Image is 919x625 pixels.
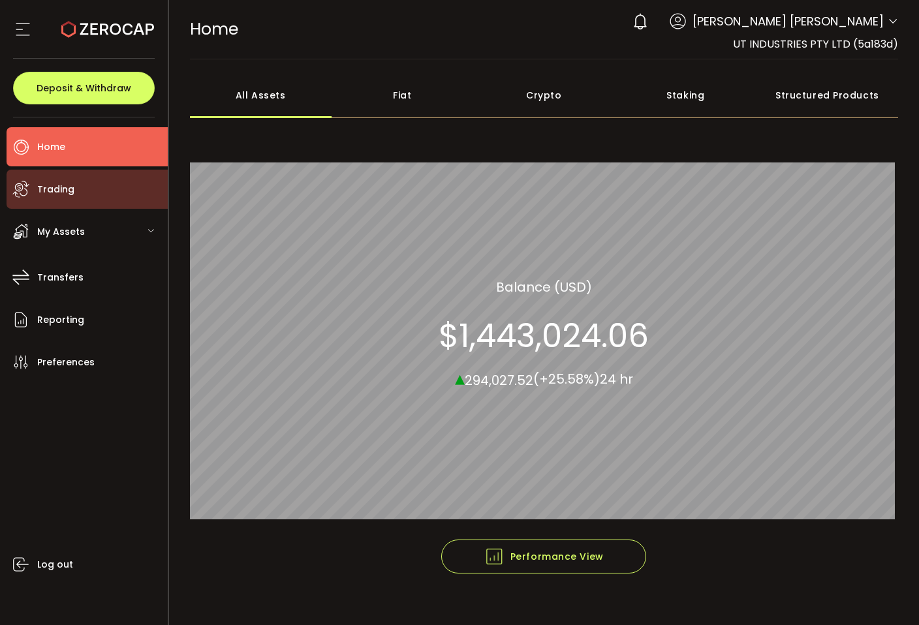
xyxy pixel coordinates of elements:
[13,72,155,104] button: Deposit & Withdraw
[764,484,919,625] iframe: Chat Widget
[37,180,74,199] span: Trading
[37,555,73,574] span: Log out
[37,138,65,157] span: Home
[533,370,600,388] span: (+25.58%)
[733,37,898,52] span: UT INDUSTRIES PTY LTD (5a183d)
[465,371,533,389] span: 294,027.52
[190,72,332,118] div: All Assets
[473,72,615,118] div: Crypto
[455,363,465,391] span: ▴
[484,547,604,566] span: Performance View
[37,84,131,93] span: Deposit & Withdraw
[190,18,238,40] span: Home
[615,72,756,118] div: Staking
[332,72,473,118] div: Fiat
[441,540,646,573] button: Performance View
[496,277,592,296] section: Balance (USD)
[37,268,84,287] span: Transfers
[37,353,95,372] span: Preferences
[756,72,898,118] div: Structured Products
[439,316,649,355] section: $1,443,024.06
[37,222,85,241] span: My Assets
[600,370,633,388] span: 24 hr
[693,12,884,30] span: [PERSON_NAME] [PERSON_NAME]
[37,311,84,329] span: Reporting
